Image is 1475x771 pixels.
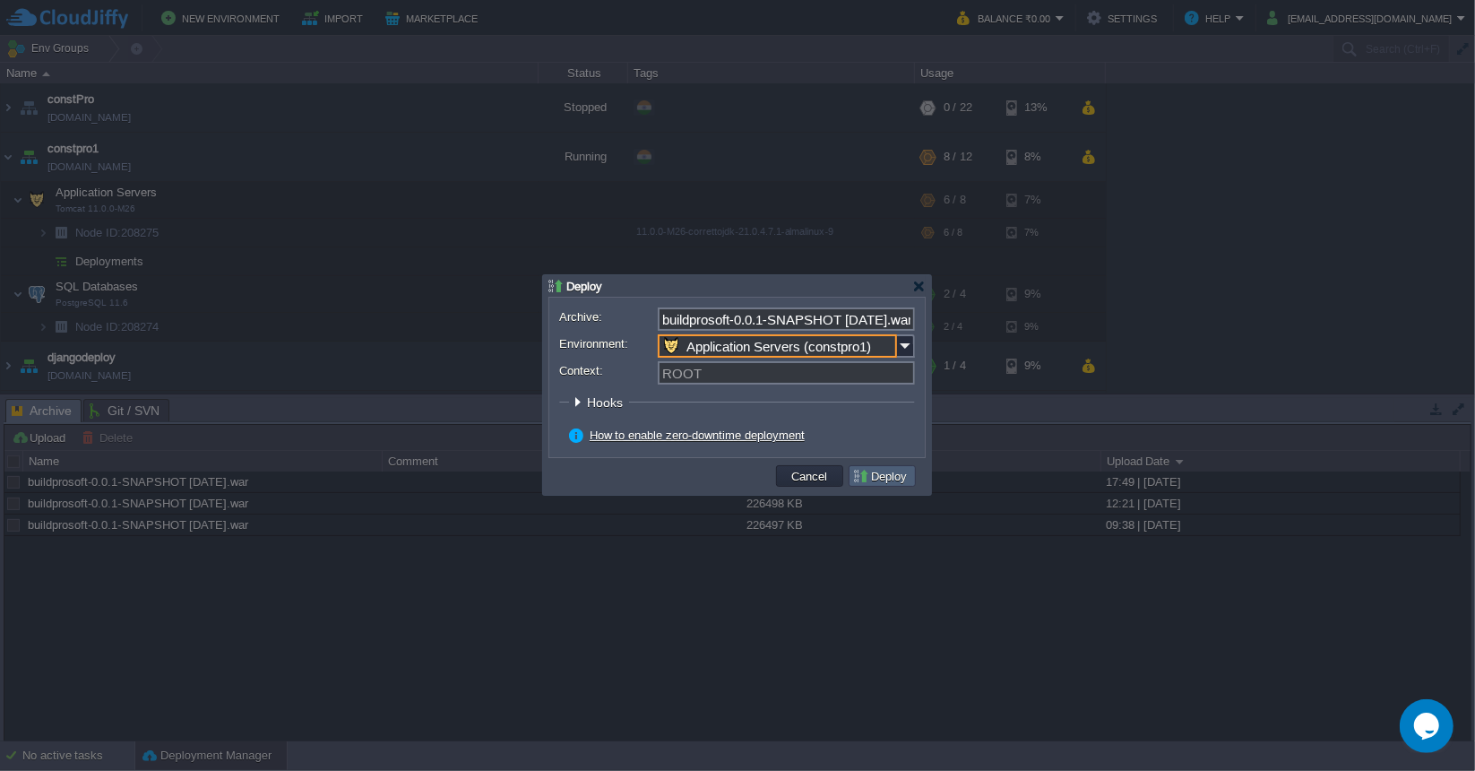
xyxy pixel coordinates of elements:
span: Deploy [566,280,602,293]
label: Context: [559,361,656,380]
a: How to enable zero-downtime deployment [590,429,805,442]
label: Archive: [559,308,656,326]
label: Environment: [559,334,656,353]
button: Cancel [787,468,833,484]
iframe: chat widget [1400,699,1457,753]
span: Hooks [587,395,627,410]
button: Deploy [852,468,912,484]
